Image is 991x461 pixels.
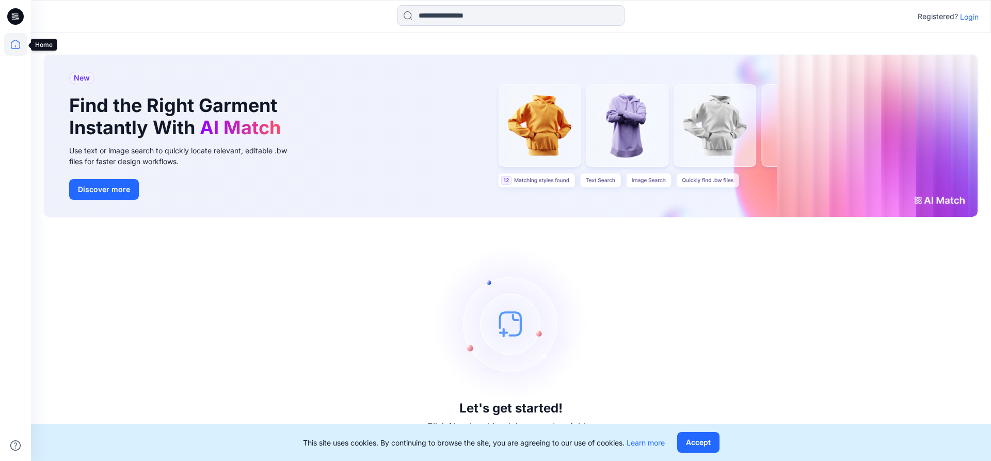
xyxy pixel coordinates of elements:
[627,438,665,447] a: Learn more
[69,94,286,139] h1: Find the Right Garment Instantly With
[427,420,595,432] p: Click New to add a style or create a folder.
[960,11,979,22] p: Login
[69,179,139,200] button: Discover more
[69,145,301,167] div: Use text or image search to quickly locate relevant, editable .bw files for faster design workflows.
[434,246,588,401] img: empty-state-image.svg
[459,401,563,416] h3: Let's get started!
[200,116,281,139] span: AI Match
[74,72,90,84] span: New
[303,437,665,448] p: This site uses cookies. By continuing to browse the site, you are agreeing to our use of cookies.
[677,432,720,453] button: Accept
[918,10,958,23] p: Registered?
